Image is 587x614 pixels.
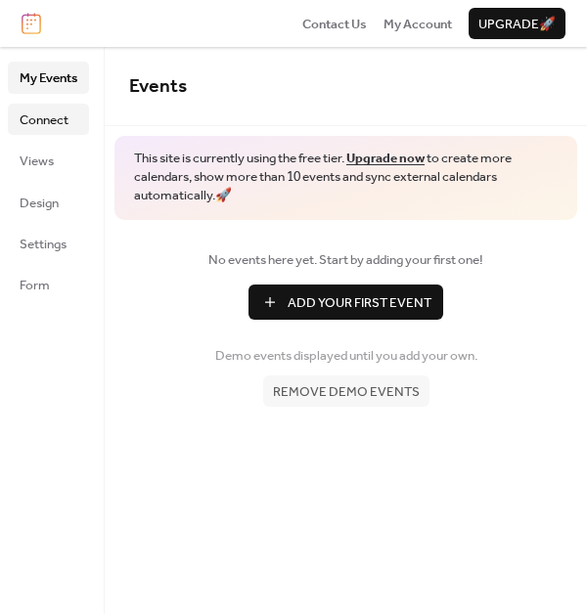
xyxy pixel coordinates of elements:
span: Form [20,276,50,295]
span: My Account [384,15,452,34]
a: My Events [8,62,89,93]
a: Add Your First Event [129,285,563,320]
button: Upgrade🚀 [469,8,565,39]
a: Upgrade now [346,146,425,171]
span: Add Your First Event [288,293,431,313]
span: Contact Us [302,15,367,34]
span: Demo events displayed until you add your own. [215,346,477,366]
button: Remove demo events [263,375,429,407]
span: Views [20,152,54,171]
span: Remove demo events [273,382,420,402]
a: My Account [384,14,452,33]
a: Contact Us [302,14,367,33]
span: Design [20,194,59,213]
a: Design [8,187,89,218]
button: Add Your First Event [248,285,443,320]
a: Form [8,269,89,300]
span: This site is currently using the free tier. to create more calendars, show more than 10 events an... [134,150,558,205]
span: Connect [20,110,68,130]
span: My Events [20,68,77,88]
span: Events [129,68,187,105]
span: Settings [20,235,67,254]
a: Views [8,145,89,176]
a: Settings [8,228,89,259]
span: Upgrade 🚀 [478,15,556,34]
span: No events here yet. Start by adding your first one! [129,250,563,270]
a: Connect [8,104,89,135]
img: logo [22,13,41,34]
